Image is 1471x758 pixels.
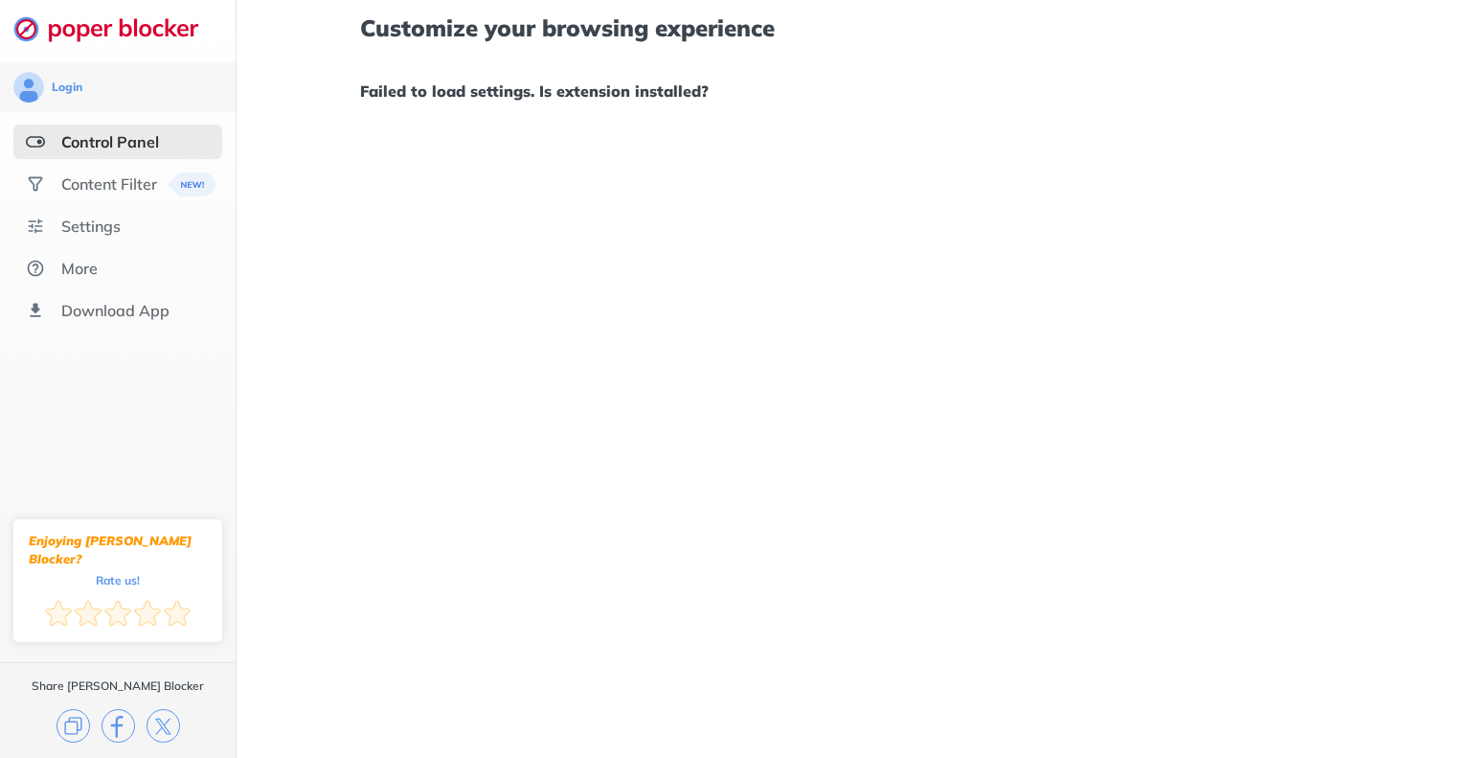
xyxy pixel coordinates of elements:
div: Share [PERSON_NAME] Blocker [32,678,204,694]
div: More [61,259,98,278]
img: download-app.svg [26,301,45,320]
div: Settings [61,217,121,236]
h1: Customize your browsing experience [360,15,1347,40]
img: settings.svg [26,217,45,236]
img: logo-webpage.svg [13,15,219,42]
div: Rate us! [96,576,140,585]
h1: Failed to load settings. Is extension installed? [360,79,1347,103]
div: Content Filter [61,174,157,194]
div: Download App [61,301,170,320]
img: social.svg [26,174,45,194]
img: copy.svg [57,709,90,743]
img: about.svg [26,259,45,278]
img: facebook.svg [102,709,135,743]
img: avatar.svg [13,72,44,103]
img: menuBanner.svg [169,172,215,196]
div: Login [52,80,82,95]
div: Control Panel [61,132,159,151]
img: features-selected.svg [26,132,45,151]
img: x.svg [147,709,180,743]
div: Enjoying [PERSON_NAME] Blocker? [29,532,207,568]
